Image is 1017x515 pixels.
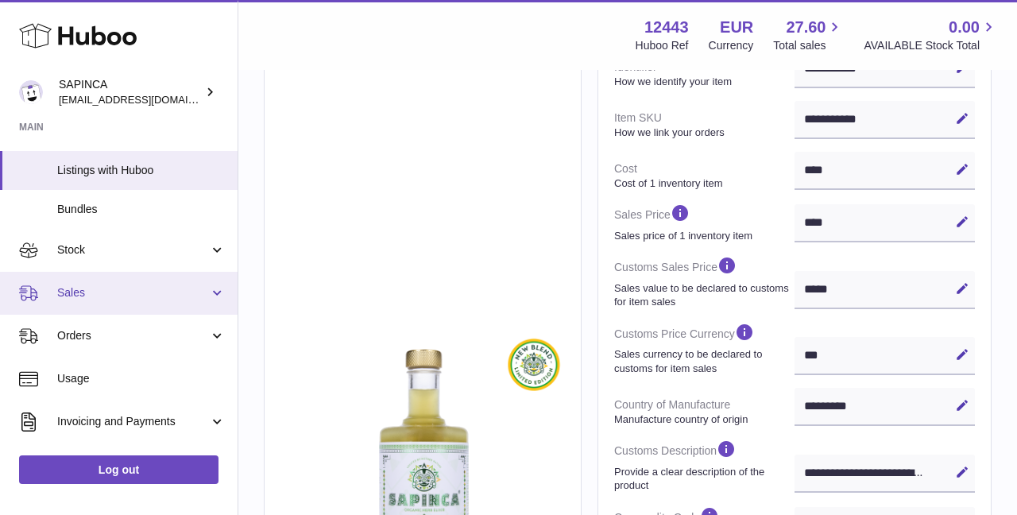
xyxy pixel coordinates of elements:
span: Bundles [57,202,226,217]
strong: How we link your orders [614,126,791,140]
dt: Identifier [614,53,795,95]
a: Log out [19,455,218,484]
a: 27.60 Total sales [773,17,844,53]
dt: Customs Description [614,432,795,498]
div: Currency [709,38,754,53]
span: Invoicing and Payments [57,414,209,429]
span: AVAILABLE Stock Total [864,38,998,53]
span: Stock [57,242,209,257]
dt: Customs Sales Price [614,249,795,315]
span: Total sales [773,38,844,53]
span: 27.60 [786,17,826,38]
strong: Sales price of 1 inventory item [614,229,791,243]
div: SAPINCA [59,77,202,107]
span: [EMAIL_ADDRESS][DOMAIN_NAME] [59,93,234,106]
strong: Cost of 1 inventory item [614,176,791,191]
span: Usage [57,371,226,386]
dt: Customs Price Currency [614,316,795,381]
img: info@sapinca.com [19,80,43,104]
strong: Provide a clear description of the product [614,465,791,493]
strong: EUR [720,17,753,38]
strong: Manufacture country of origin [614,412,791,427]
span: Sales [57,285,209,300]
a: 0.00 AVAILABLE Stock Total [864,17,998,53]
dt: Item SKU [614,104,795,145]
span: 0.00 [949,17,980,38]
span: Orders [57,328,209,343]
dt: Cost [614,155,795,196]
div: Huboo Ref [636,38,689,53]
strong: 12443 [644,17,689,38]
span: Listings with Huboo [57,163,226,178]
dt: Country of Manufacture [614,391,795,432]
dt: Sales Price [614,196,795,249]
strong: How we identify your item [614,75,791,89]
strong: Sales currency to be declared to customs for item sales [614,347,791,375]
strong: Sales value to be declared to customs for item sales [614,281,791,309]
